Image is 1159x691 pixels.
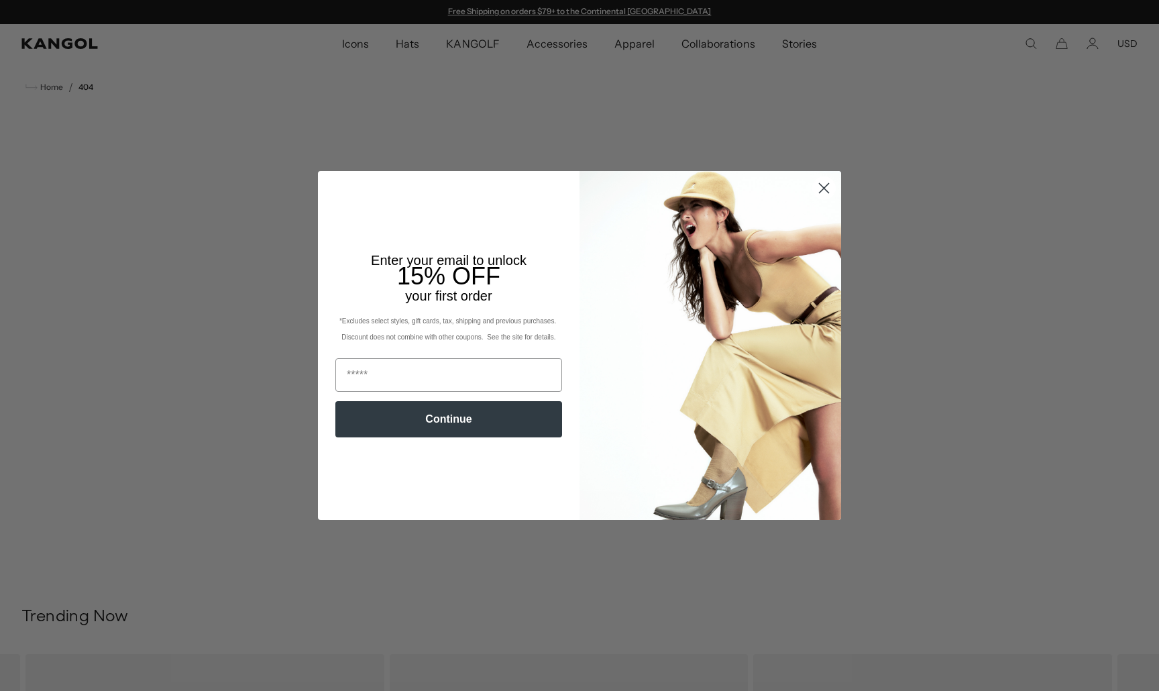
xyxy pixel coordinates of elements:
input: Email [335,358,562,392]
img: 93be19ad-e773-4382-80b9-c9d740c9197f.jpeg [579,171,841,520]
button: Close dialog [812,176,836,200]
span: your first order [405,288,492,303]
button: Continue [335,401,562,437]
span: Enter your email to unlock [371,253,527,268]
span: *Excludes select styles, gift cards, tax, shipping and previous purchases. Discount does not comb... [339,317,558,341]
span: 15% OFF [397,262,500,290]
